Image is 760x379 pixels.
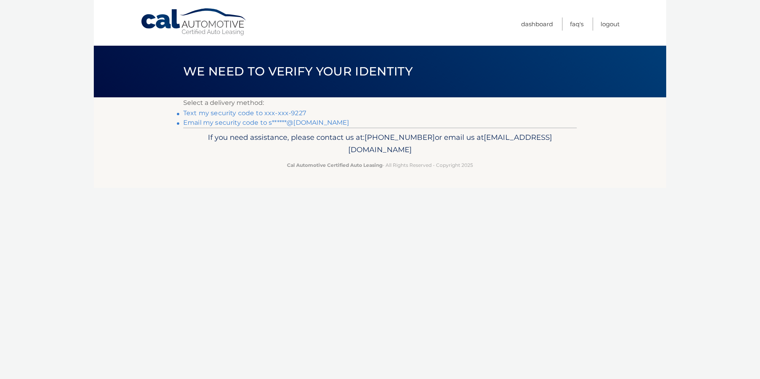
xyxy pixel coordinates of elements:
[601,17,620,31] a: Logout
[188,131,572,157] p: If you need assistance, please contact us at: or email us at
[570,17,584,31] a: FAQ's
[183,64,413,79] span: We need to verify your identity
[521,17,553,31] a: Dashboard
[364,133,435,142] span: [PHONE_NUMBER]
[183,97,577,108] p: Select a delivery method:
[287,162,382,168] strong: Cal Automotive Certified Auto Leasing
[140,8,248,36] a: Cal Automotive
[183,109,306,117] a: Text my security code to xxx-xxx-9227
[183,119,349,126] a: Email my security code to s******@[DOMAIN_NAME]
[188,161,572,169] p: - All Rights Reserved - Copyright 2025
